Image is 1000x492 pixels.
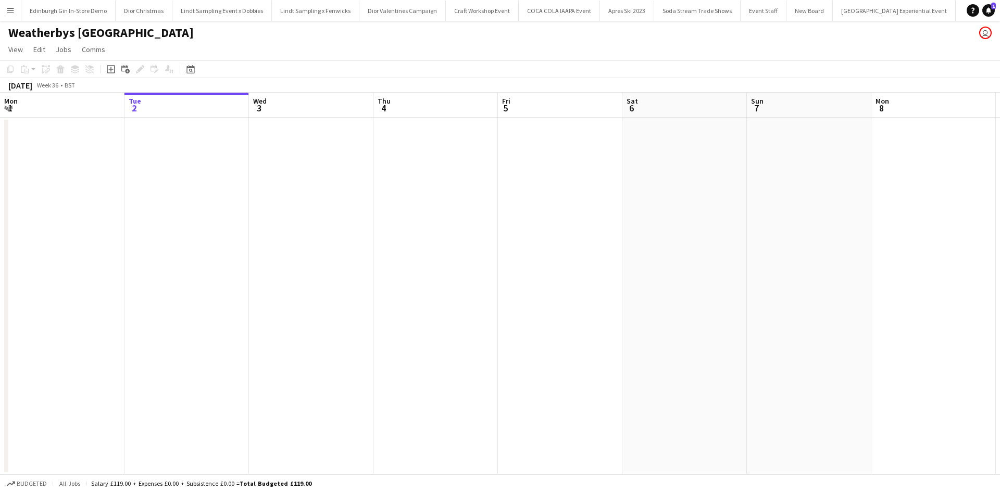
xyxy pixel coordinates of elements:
span: Mon [876,96,889,106]
span: Comms [82,45,105,54]
span: Sun [751,96,764,106]
span: Edit [33,45,45,54]
button: Dior Christmas [116,1,172,21]
span: Jobs [56,45,71,54]
span: 4 [376,102,391,114]
span: Week 36 [34,81,60,89]
span: 5 [501,102,510,114]
button: Budgeted [5,478,48,489]
div: [DATE] [8,80,32,91]
span: 6 [625,102,638,114]
button: New Board [786,1,833,21]
button: Edinburgh Gin In-Store Demo [21,1,116,21]
a: View [4,43,27,56]
span: Thu [378,96,391,106]
h1: Weatherbys [GEOGRAPHIC_DATA] [8,25,194,41]
span: Fri [502,96,510,106]
a: Comms [78,43,109,56]
button: Lindt Sampling x Fenwicks [272,1,359,21]
span: Sat [627,96,638,106]
span: Total Budgeted £119.00 [240,480,311,487]
span: 8 [874,102,889,114]
span: Mon [4,96,18,106]
button: Apres Ski 2023 [600,1,654,21]
a: 1 [982,4,995,17]
div: BST [65,81,75,89]
button: Dior Valentines Campaign [359,1,446,21]
button: [GEOGRAPHIC_DATA] Experiential Event [833,1,956,21]
span: 1 [991,3,996,9]
button: Craft Workshop Event [446,1,519,21]
span: All jobs [57,480,82,487]
span: 1 [3,102,18,114]
button: Event Staff [741,1,786,21]
span: 7 [749,102,764,114]
a: Jobs [52,43,76,56]
button: Soda Stream Trade Shows [654,1,741,21]
span: View [8,45,23,54]
button: Lindt Sampling Event x Dobbies [172,1,272,21]
div: Salary £119.00 + Expenses £0.00 + Subsistence £0.00 = [91,480,311,487]
span: 2 [127,102,141,114]
span: Tue [129,96,141,106]
app-user-avatar: Joanne Milne [979,27,992,39]
span: Budgeted [17,480,47,487]
span: Wed [253,96,267,106]
a: Edit [29,43,49,56]
button: COCA COLA IAAPA Event [519,1,600,21]
span: 3 [252,102,267,114]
